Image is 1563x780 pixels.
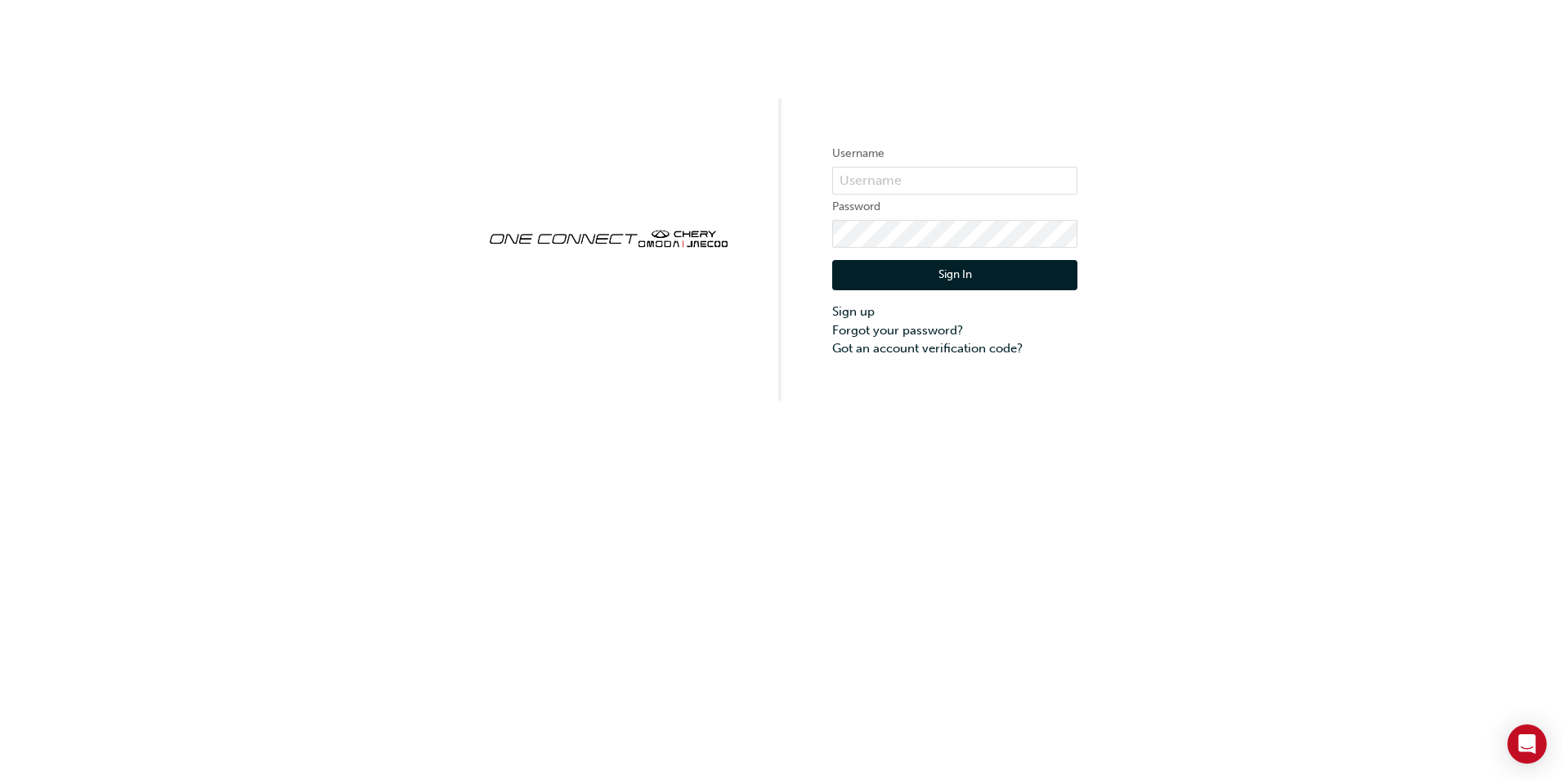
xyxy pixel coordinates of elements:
[832,144,1077,164] label: Username
[486,216,731,258] img: oneconnect
[832,339,1077,358] a: Got an account verification code?
[832,260,1077,291] button: Sign In
[1507,724,1547,764] div: Open Intercom Messenger
[832,321,1077,340] a: Forgot your password?
[832,167,1077,195] input: Username
[832,197,1077,217] label: Password
[832,303,1077,321] a: Sign up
